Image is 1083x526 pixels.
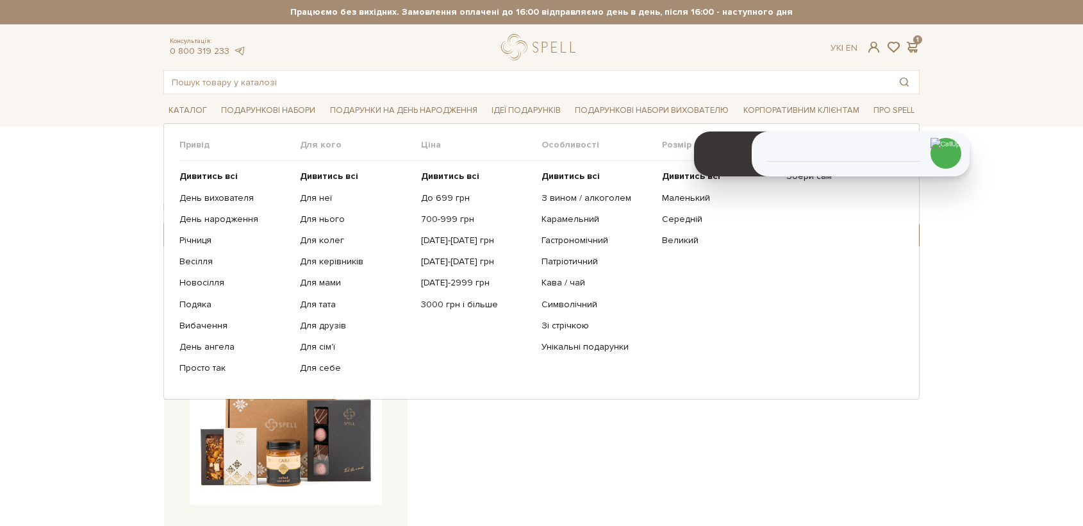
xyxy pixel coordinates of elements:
[501,34,581,60] a: logo
[179,171,238,182] b: Дивитись всі
[179,362,290,374] a: Просто так
[783,171,894,182] a: "Збери сам"
[300,171,411,182] a: Дивитись всі
[841,42,843,53] span: |
[541,277,652,289] a: Кава / чай
[421,277,532,289] a: [DATE]-2999 грн
[421,192,532,204] a: До 699 грн
[216,101,320,121] a: Подарункові набори
[163,123,920,400] div: Каталог
[300,192,411,204] a: Для неї
[738,99,864,121] a: Корпоративним клієнтам
[170,37,245,46] span: Консультація:
[179,277,290,289] a: Новосілля
[421,171,532,182] a: Дивитись всі
[300,214,411,225] a: Для нього
[421,299,532,310] a: 3000 грн і більше
[662,235,773,246] a: Великий
[421,235,532,246] a: [DATE]-[DATE] грн
[541,320,652,332] a: Зі стрічкою
[868,101,920,121] a: Про Spell
[421,214,532,225] a: 700-999 грн
[541,171,600,182] b: Дивитись всі
[486,101,566,121] a: Ідеї подарунків
[179,341,290,353] a: День ангела
[421,256,532,267] a: [DATE]-[DATE] грн
[541,139,662,151] span: Особливості
[662,192,773,204] a: Маленький
[179,235,290,246] a: Річниця
[662,139,782,151] span: Розмір набору
[179,139,300,151] span: Привід
[300,256,411,267] a: Для керівників
[541,171,652,182] a: Дивитись всі
[325,101,483,121] a: Подарунки на День народження
[662,171,720,182] b: Дивитись всі
[179,171,290,182] a: Дивитись всі
[179,214,290,225] a: День народження
[300,139,420,151] span: Для кого
[831,42,857,54] div: Ук
[300,235,411,246] a: Для колег
[164,71,889,94] input: Пошук товару у каталозі
[889,71,919,94] button: Пошук товару у каталозі
[846,42,857,53] a: En
[662,214,773,225] a: Середній
[179,192,290,204] a: День вихователя
[163,101,212,121] a: Каталог
[179,256,290,267] a: Весілля
[233,46,245,56] a: telegram
[300,320,411,332] a: Для друзів
[170,46,229,56] a: 0 800 319 233
[300,171,358,182] b: Дивитись всі
[570,99,734,121] a: Подарункові набори вихователю
[541,235,652,246] a: Гастрономічний
[179,320,290,332] a: Вибачення
[179,299,290,310] a: Подяка
[662,171,773,182] a: Дивитись всі
[163,6,920,18] strong: Працюємо без вихідних. Замовлення оплачені до 16:00 відправляємо день в день, після 16:00 - насту...
[300,277,411,289] a: Для мами
[300,362,411,374] a: Для себе
[421,139,541,151] span: Ціна
[541,299,652,310] a: Символічний
[541,214,652,225] a: Карамельний
[300,299,411,310] a: Для тата
[541,256,652,267] a: Патріотичний
[541,192,652,204] a: З вином / алкоголем
[541,341,652,353] a: Унікальні подарунки
[300,341,411,353] a: Для сім'ї
[421,171,479,182] b: Дивитись всі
